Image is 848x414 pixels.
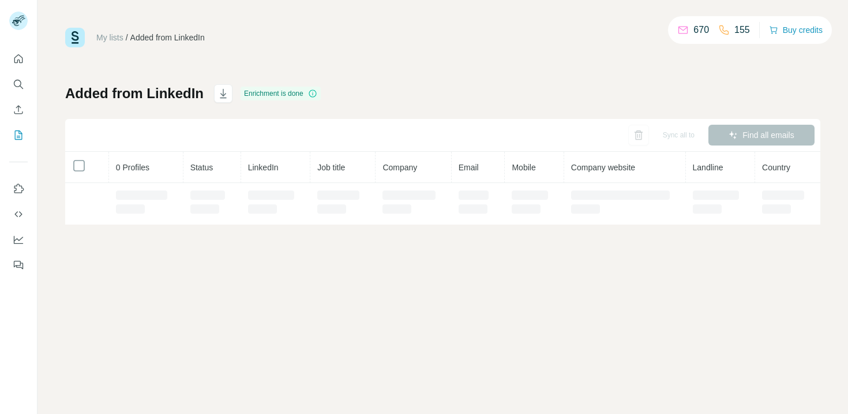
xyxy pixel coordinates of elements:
[116,163,149,172] span: 0 Profiles
[96,33,123,42] a: My lists
[126,32,128,43] li: /
[9,49,28,69] button: Quick start
[248,163,279,172] span: LinkedIn
[190,163,213,172] span: Status
[382,163,417,172] span: Company
[9,204,28,225] button: Use Surfe API
[65,84,204,103] h1: Added from LinkedIn
[512,163,535,172] span: Mobile
[9,125,28,146] button: My lists
[317,163,345,172] span: Job title
[9,99,28,120] button: Enrich CSV
[734,23,750,37] p: 155
[571,163,635,172] span: Company website
[693,163,723,172] span: Landline
[769,22,823,38] button: Buy credits
[693,23,709,37] p: 670
[9,74,28,95] button: Search
[241,87,321,100] div: Enrichment is done
[130,32,205,43] div: Added from LinkedIn
[459,163,479,172] span: Email
[762,163,790,172] span: Country
[9,178,28,199] button: Use Surfe on LinkedIn
[65,28,85,47] img: Surfe Logo
[9,229,28,250] button: Dashboard
[9,255,28,275] button: Feedback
